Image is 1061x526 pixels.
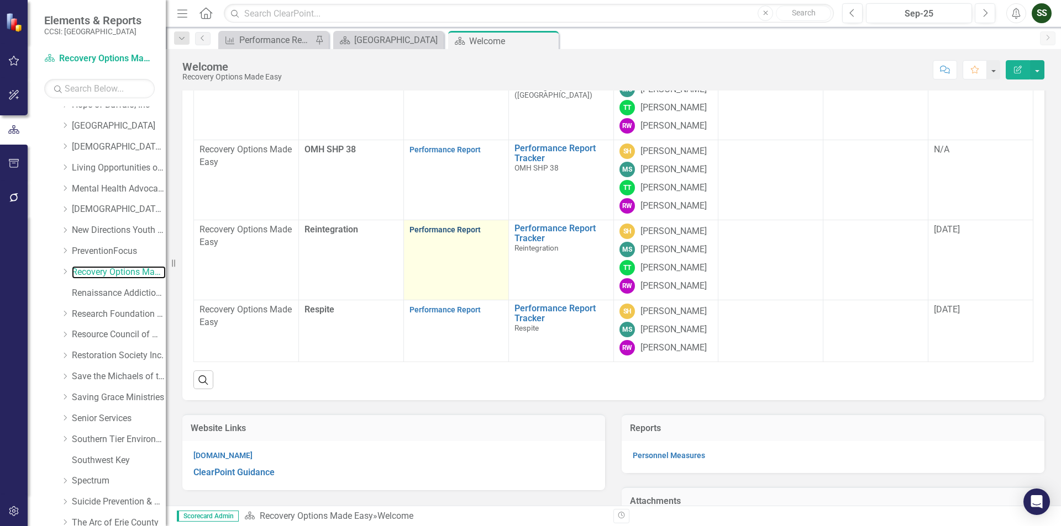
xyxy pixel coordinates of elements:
a: Performance Report Tracker [514,224,608,243]
span: Reintegration [304,224,358,235]
a: PreventionFocus [72,245,166,258]
td: Double-Click to Edit [403,60,508,140]
a: Suicide Prevention & Crisis Services [72,496,166,508]
td: Double-Click to Edit [718,220,823,300]
span: Elements & Reports [44,14,141,27]
a: Save the Michaels of the World [72,370,166,383]
td: Double-Click to Edit [194,300,299,362]
button: SS [1032,3,1052,23]
h3: Website Links [191,423,597,433]
div: RW [619,198,635,214]
a: New Directions Youth & Family Services, Inc. [72,224,166,237]
span: Respite [304,304,334,315]
div: [PERSON_NAME] [640,120,707,132]
td: Double-Click to Edit [928,140,1033,220]
span: OMH SHP 38 [514,163,559,172]
td: Double-Click to Edit [928,300,1033,362]
div: [PERSON_NAME] [640,225,707,238]
h3: Reports [630,423,1036,433]
div: [PERSON_NAME] [640,102,707,114]
p: Recovery Options Made Easy [199,304,293,329]
p: Recovery Options Made Easy [199,224,293,249]
button: Sep-25 [866,3,972,23]
div: RW [619,278,635,294]
td: Double-Click to Edit [718,60,823,140]
td: Double-Click to Edit [718,140,823,220]
div: SH [619,304,635,319]
a: Performance Report [409,305,481,314]
a: Renaissance Addiction Services, Inc. [72,287,166,300]
input: Search Below... [44,79,155,98]
div: [PERSON_NAME] [640,323,707,336]
span: Reintegration [514,243,559,252]
img: ClearPoint Strategy [6,13,25,32]
button: Search [776,6,831,21]
a: Recovery Options Made Easy [72,266,166,279]
td: Double-Click to Edit [613,60,718,140]
span: [DATE] [934,224,960,235]
span: Respite [514,323,539,332]
div: Sep-25 [870,7,968,20]
div: [PERSON_NAME] [640,243,707,256]
span: BPC Long Stay - 65 ([GEOGRAPHIC_DATA]) [514,82,592,99]
div: [PERSON_NAME] [640,182,707,194]
a: [DEMOGRAPHIC_DATA] Comm Svces [72,203,166,216]
div: Performance Report [239,33,312,47]
a: Southern Tier Environments for Living [72,433,166,446]
td: Double-Click to Edit [403,140,508,220]
a: Restoration Society Inc. [72,349,166,362]
div: RW [619,118,635,134]
a: Spectrum [72,475,166,487]
span: Scorecard Admin [177,511,239,522]
div: [PERSON_NAME] [640,163,707,176]
div: [PERSON_NAME] [640,280,707,293]
a: Senior Services [72,412,166,425]
td: Double-Click to Edit Right Click for Context Menu [508,220,613,300]
div: Welcome [182,61,282,73]
div: MS [619,162,635,177]
a: Performance Report [221,33,312,47]
td: Double-Click to Edit [613,300,718,362]
div: [PERSON_NAME] [640,342,707,354]
div: N/A [934,144,1027,156]
a: Performance Report [409,145,481,154]
td: Double-Click to Edit [823,220,928,300]
div: [PERSON_NAME] [640,262,707,274]
a: Personnel Measures [633,451,705,460]
a: Resource Council of WNY [72,328,166,341]
span: OMH SHP 38 [304,144,356,155]
td: Double-Click to Edit [928,60,1033,140]
div: Open Intercom Messenger [1023,488,1050,515]
div: MS [619,242,635,257]
div: TT [619,180,635,195]
a: Performance Report [409,225,481,234]
h3: Attachments [630,496,1036,506]
small: CCSI: [GEOGRAPHIC_DATA] [44,27,141,36]
a: Research Foundation of SUNY [72,308,166,321]
a: [GEOGRAPHIC_DATA] [336,33,441,47]
td: Double-Click to Edit [718,300,823,362]
div: TT [619,100,635,115]
td: Double-Click to Edit Right Click for Context Menu [508,60,613,140]
a: Performance Report Tracker [514,304,608,323]
td: Double-Click to Edit [613,140,718,220]
div: MS [619,322,635,337]
a: ClearPoint Guidance [193,467,275,477]
span: Search [792,8,816,17]
td: Double-Click to Edit [928,220,1033,300]
div: » [244,510,605,523]
td: Double-Click to Edit [403,220,508,300]
td: Double-Click to Edit [823,300,928,362]
td: Double-Click to Edit [823,60,928,140]
div: SH [619,224,635,239]
span: [DATE] [934,304,960,315]
a: [DOMAIN_NAME] [193,451,253,460]
div: SH [619,144,635,159]
a: [GEOGRAPHIC_DATA] [72,120,166,132]
div: RW [619,340,635,355]
a: Recovery Options Made Easy [260,511,373,521]
a: Mental Health Advocates [72,183,166,195]
div: [PERSON_NAME] [640,200,707,212]
td: Double-Click to Edit [613,220,718,300]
